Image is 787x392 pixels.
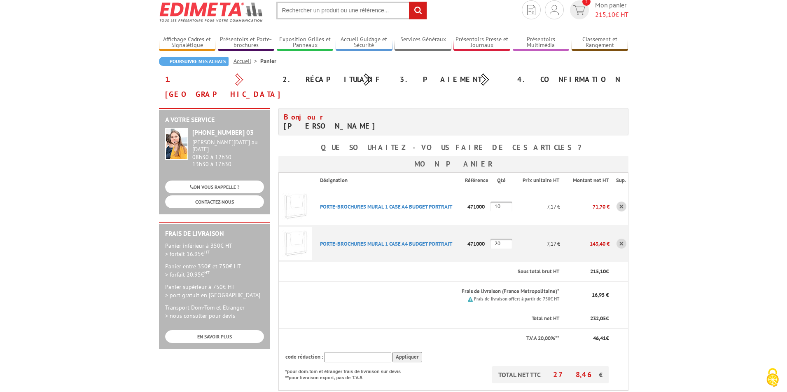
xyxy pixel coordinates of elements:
span: Bonjour [284,112,327,122]
input: Rechercher un produit ou une référence... [276,2,427,19]
th: Désignation [313,172,465,188]
h2: A votre service [165,116,264,124]
div: 2. Récapitulatif [276,72,394,87]
div: [PERSON_NAME][DATE] au [DATE] [192,139,264,153]
p: 143,40 € [560,237,610,251]
a: PORTE-BROCHURES MURAL 1 CASE A4 BUDGET PORTRAIT [320,203,452,210]
a: Présentoirs Multimédia [513,36,570,49]
img: devis rapide [573,5,585,15]
span: € HT [595,10,628,19]
img: widget-service.jpg [165,128,188,160]
li: Panier [260,57,276,65]
a: CONTACTEZ-NOUS [165,195,264,208]
span: Mon panier [595,0,628,19]
span: > nous consulter pour devis [165,312,235,319]
span: > forfait 16.95€ [165,250,210,258]
p: € [567,335,609,343]
span: 46,41 [593,335,606,342]
p: *pour dom-tom et étranger frais de livraison sur devis **pour livraison export, pas de T.V.A [285,366,409,381]
p: Montant net HT [567,177,609,185]
p: 7,17 € [514,237,560,251]
a: EN SAVOIR PLUS [165,330,264,343]
a: PORTE-BROCHURES MURAL 1 CASE A4 BUDGET PORTRAIT [320,240,452,247]
strong: [PHONE_NUMBER] 03 [192,128,254,136]
img: PORTE-BROCHURES MURAL 1 CASE A4 BUDGET PORTRAIT [279,227,312,260]
p: T.V.A 20,00%** [285,335,560,343]
div: 4. Confirmation [511,72,628,87]
p: € [567,315,609,323]
p: Panier entre 350€ et 750€ HT [165,262,264,279]
a: Accueil Guidage et Sécurité [336,36,392,49]
p: € [567,268,609,276]
p: Panier supérieur à 750€ HT [165,283,264,299]
a: ON VOUS RAPPELLE ? [165,181,264,193]
img: picto.png [468,297,473,302]
th: Sup. [610,172,628,188]
a: Présentoirs Presse et Journaux [453,36,510,49]
th: Qté [490,172,514,188]
span: > port gratuit en [GEOGRAPHIC_DATA] [165,291,260,299]
p: Prix unitaire HT [520,177,559,185]
span: 232,05 [590,315,606,322]
input: rechercher [409,2,427,19]
p: TOTAL NET TTC € [492,366,609,383]
a: Affichage Cadres et Signalétique [159,36,216,49]
p: Panier inférieur à 350€ HT [165,242,264,258]
th: Sous total brut HT [313,262,560,282]
a: devis rapide 2 Mon panier 215,10€ HT [568,0,628,19]
a: Services Généraux [395,36,451,49]
span: 278,46 [553,370,599,379]
h4: [PERSON_NAME] [284,113,447,131]
span: 215,10 [595,10,615,19]
p: 471000 [465,237,490,251]
a: Accueil [234,57,260,65]
input: Appliquer [392,352,422,362]
p: 7,17 € [514,200,560,214]
p: Transport Dom-Tom et Etranger [165,303,264,320]
h3: Mon panier [278,156,628,172]
sup: HT [204,270,210,275]
sup: HT [204,249,210,255]
p: 71,70 € [560,200,610,214]
span: code réduction : [285,353,323,360]
span: 16,95 € [592,291,609,298]
p: Frais de livraison (France Metropolitaine)* [320,288,559,296]
a: Exposition Grilles et Panneaux [277,36,334,49]
img: devis rapide [550,5,559,15]
div: 1. [GEOGRAPHIC_DATA] [159,72,276,102]
span: 215,10 [590,268,606,275]
a: Présentoirs et Porte-brochures [218,36,275,49]
div: 3. Paiement [394,72,511,87]
p: Référence [465,177,490,185]
div: 08h30 à 12h30 13h30 à 17h30 [192,139,264,167]
small: Frais de livraison offert à partir de 750€ HT [474,296,559,302]
img: Cookies (fenêtre modale) [762,367,783,388]
p: 471000 [465,200,490,214]
img: devis rapide [527,5,535,15]
a: Classement et Rangement [572,36,628,49]
h2: Frais de Livraison [165,230,264,237]
img: PORTE-BROCHURES MURAL 1 CASE A4 BUDGET PORTRAIT [279,190,312,223]
a: Poursuivre mes achats [159,57,229,66]
b: Que souhaitez-vous faire de ces articles ? [321,143,586,152]
span: > forfait 20.95€ [165,271,210,278]
button: Cookies (fenêtre modale) [758,364,787,392]
p: Total net HT [285,315,560,323]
